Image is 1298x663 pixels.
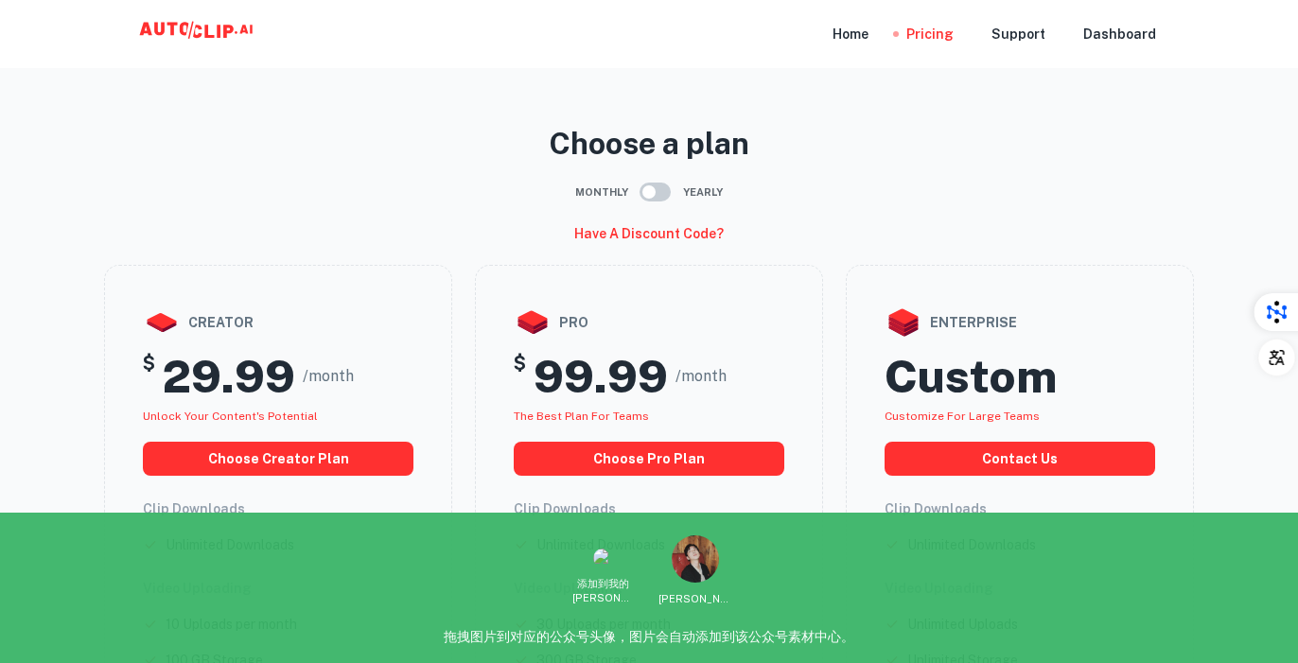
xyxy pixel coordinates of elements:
[514,498,784,519] h6: Clip Downloads
[143,304,413,341] div: creator
[885,442,1155,476] button: Contact us
[303,365,354,388] span: /month
[514,410,649,423] span: The best plan for teams
[143,349,155,404] h5: $
[514,304,784,341] div: pro
[574,223,724,244] h6: Have a discount code?
[675,365,727,388] span: /month
[885,498,1155,519] h6: Clip Downloads
[885,410,1040,423] span: Customize for large teams
[885,304,1155,341] div: enterprise
[104,121,1194,166] p: Choose a plan
[143,498,413,519] h6: Clip Downloads
[683,184,723,201] span: Yearly
[143,410,318,423] span: Unlock your Content's potential
[534,349,668,404] h2: 99.99
[514,442,784,476] button: choose pro plan
[575,184,628,201] span: Monthly
[143,442,413,476] button: choose creator plan
[885,349,1057,404] h2: Custom
[567,218,731,250] button: Have a discount code?
[163,349,295,404] h2: 29.99
[514,349,526,404] h5: $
